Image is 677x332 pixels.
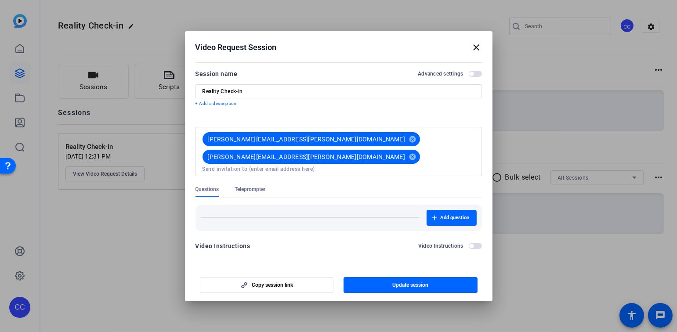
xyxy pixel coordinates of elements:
span: Teleprompter [235,186,266,193]
input: Enter Session Name [203,88,475,95]
button: Add question [427,210,477,226]
div: Session name [195,69,238,79]
span: [PERSON_NAME][EMAIL_ADDRESS][PERSON_NAME][DOMAIN_NAME] [208,152,405,161]
p: + Add a description [195,100,482,107]
button: Copy session link [200,277,334,293]
mat-icon: cancel [405,153,420,161]
span: Copy session link [252,281,293,289]
span: [PERSON_NAME][EMAIL_ADDRESS][PERSON_NAME][DOMAIN_NAME] [208,135,405,144]
span: Questions [195,186,219,193]
input: Send invitation to (enter email address here) [203,166,475,173]
h2: Advanced settings [418,70,463,77]
h2: Video Instructions [418,242,463,249]
mat-icon: close [471,42,482,53]
button: Update session [344,277,478,293]
span: Add question [441,214,470,221]
div: Video Request Session [195,42,482,53]
div: Video Instructions [195,241,250,251]
mat-icon: cancel [405,135,420,143]
span: Update session [392,281,428,289]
